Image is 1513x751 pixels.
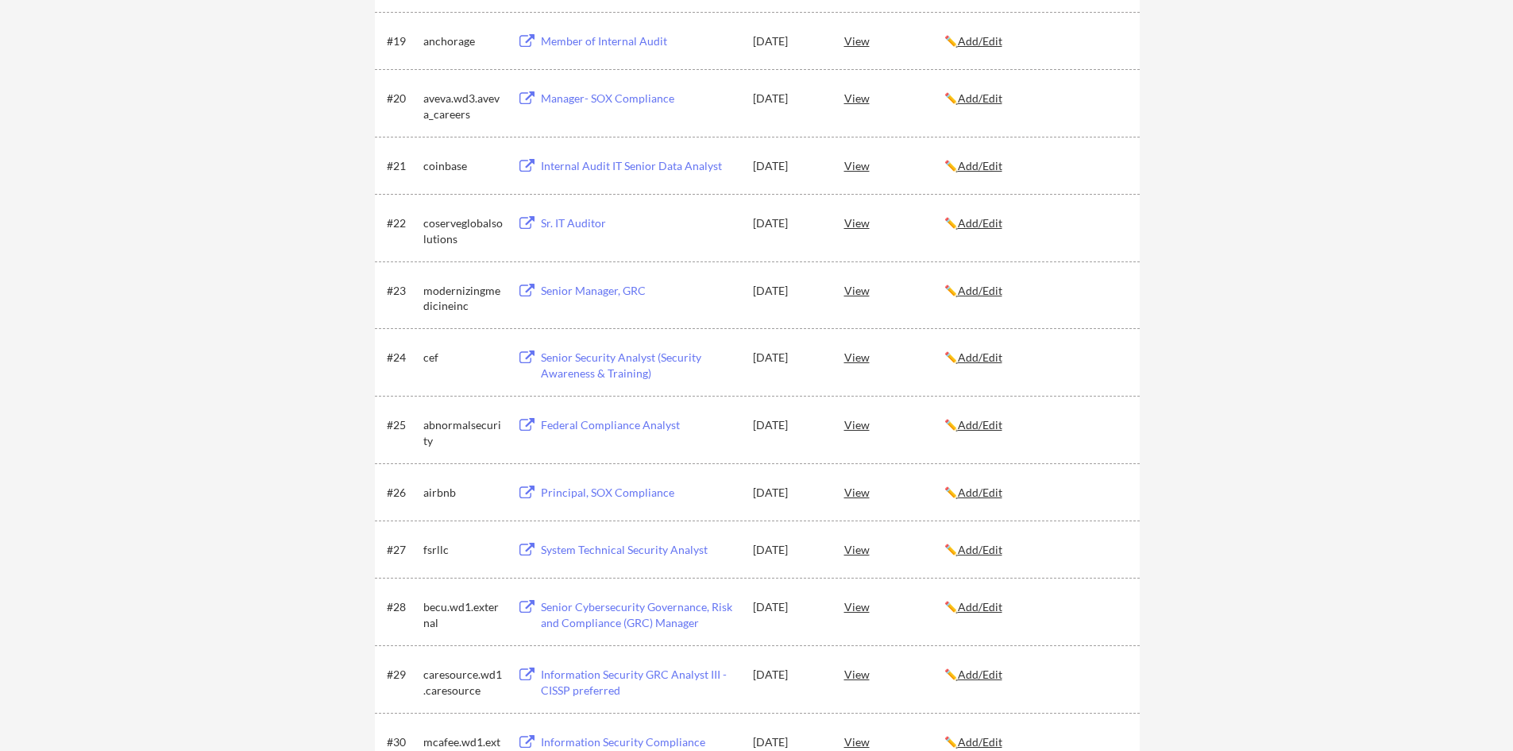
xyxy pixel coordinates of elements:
u: Add/Edit [958,159,1002,172]
div: #25 [387,417,418,433]
div: becu.wd1.external [423,599,503,630]
div: airbnb [423,485,503,501]
div: Senior Cybersecurity Governance, Risk and Compliance (GRC) Manager [541,599,738,630]
div: Internal Audit IT Senior Data Analyst [541,158,738,174]
div: Senior Security Analyst (Security Awareness & Training) [541,350,738,381]
div: [DATE] [753,283,823,299]
div: [DATE] [753,599,823,615]
u: Add/Edit [958,543,1002,556]
div: #22 [387,215,418,231]
div: caresource.wd1.caresource [423,667,503,698]
div: modernizingmedicineinc [423,283,503,314]
div: [DATE] [753,350,823,366]
div: abnormalsecurity [423,417,503,448]
div: [DATE] [753,667,823,683]
div: ✏️ [944,91,1125,106]
div: aveva.wd3.aveva_careers [423,91,503,122]
div: Sr. IT Auditor [541,215,738,231]
u: Add/Edit [958,735,1002,749]
div: anchorage [423,33,503,49]
div: View [844,592,944,621]
div: #30 [387,734,418,750]
u: Add/Edit [958,668,1002,681]
div: View [844,343,944,371]
div: [DATE] [753,734,823,750]
div: View [844,535,944,563]
u: Add/Edit [958,34,1002,48]
div: ✏️ [944,485,1125,501]
div: #23 [387,283,418,299]
div: ✏️ [944,599,1125,615]
u: Add/Edit [958,418,1002,432]
div: Information Security GRC Analyst III - CISSP preferred [541,667,738,698]
u: Add/Edit [958,91,1002,105]
div: coinbase [423,158,503,174]
div: fsrllc [423,542,503,558]
div: [DATE] [753,158,823,174]
div: Senior Manager, GRC [541,283,738,299]
div: Federal Compliance Analyst [541,417,738,433]
div: cef [423,350,503,366]
div: #21 [387,158,418,174]
div: View [844,83,944,112]
div: coserveglobalsolutions [423,215,503,246]
div: System Technical Security Analyst [541,542,738,558]
div: View [844,410,944,439]
div: ✏️ [944,734,1125,750]
div: View [844,26,944,55]
div: ✏️ [944,283,1125,299]
div: #29 [387,667,418,683]
div: [DATE] [753,417,823,433]
u: Add/Edit [958,216,1002,230]
u: Add/Edit [958,486,1002,499]
div: [DATE] [753,215,823,231]
div: Member of Internal Audit [541,33,738,49]
u: Add/Edit [958,284,1002,297]
u: Add/Edit [958,350,1002,364]
div: View [844,208,944,237]
div: #24 [387,350,418,366]
div: ✏️ [944,542,1125,558]
div: #19 [387,33,418,49]
div: [DATE] [753,33,823,49]
div: Principal, SOX Compliance [541,485,738,501]
div: #27 [387,542,418,558]
div: ✏️ [944,350,1125,366]
div: Manager- SOX Compliance [541,91,738,106]
div: ✏️ [944,33,1125,49]
div: [DATE] [753,542,823,558]
div: [DATE] [753,91,823,106]
div: View [844,478,944,506]
div: ✏️ [944,215,1125,231]
div: View [844,660,944,688]
div: #26 [387,485,418,501]
div: [DATE] [753,485,823,501]
u: Add/Edit [958,600,1002,614]
div: #28 [387,599,418,615]
div: View [844,276,944,304]
div: View [844,151,944,180]
div: ✏️ [944,158,1125,174]
div: ✏️ [944,417,1125,433]
div: #20 [387,91,418,106]
div: ✏️ [944,667,1125,683]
